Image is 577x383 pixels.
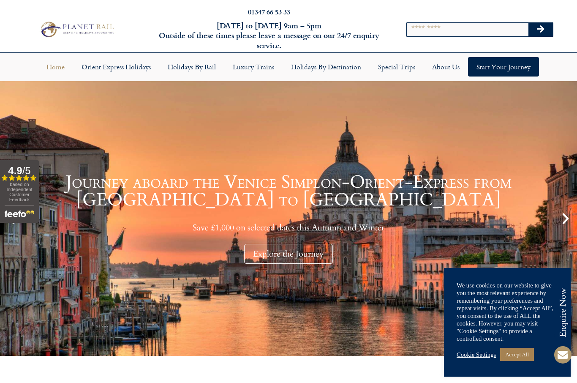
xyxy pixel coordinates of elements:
[528,23,553,36] button: Search
[457,351,496,358] a: Cookie Settings
[370,57,424,77] a: Special Trips
[156,21,382,50] h6: [DATE] to [DATE] 9am – 5pm Outside of these times please leave a message on our 24/7 enquiry serv...
[38,20,117,39] img: Planet Rail Train Holidays Logo
[159,57,224,77] a: Holidays by Rail
[424,57,468,77] a: About Us
[21,222,556,233] p: Save £1,000 on selected dates this Autumn and Winter
[4,57,573,77] nav: Menu
[248,7,290,16] a: 01347 66 53 33
[558,211,573,226] div: Next slide
[244,244,333,264] div: Explore the Journey
[457,282,558,342] div: We use cookies on our website to give you the most relevant experience by remembering your prefer...
[38,57,73,77] a: Home
[21,173,556,209] h1: Journey aboard the Venice Simplon-Orient-Express from [GEOGRAPHIC_DATA] to [GEOGRAPHIC_DATA]
[73,57,159,77] a: Orient Express Holidays
[283,57,370,77] a: Holidays by Destination
[500,348,534,361] a: Accept All
[468,57,539,77] a: Start your Journey
[224,57,283,77] a: Luxury Trains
